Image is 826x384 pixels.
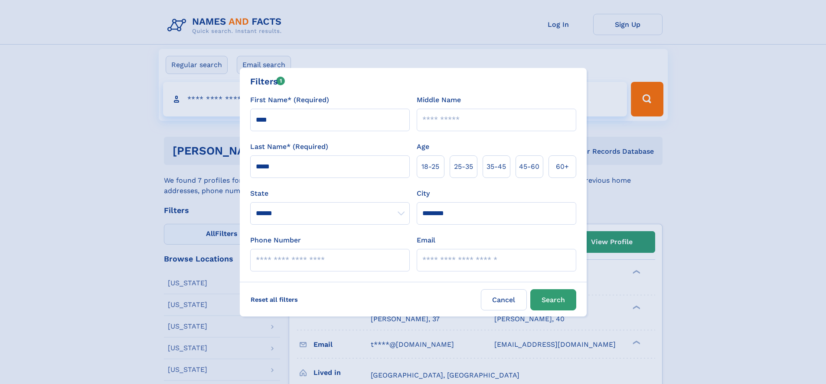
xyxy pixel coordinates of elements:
label: Reset all filters [245,289,304,310]
label: Cancel [481,289,527,310]
label: Last Name* (Required) [250,142,328,152]
button: Search [530,289,576,310]
span: 60+ [556,161,569,172]
span: 45‑60 [519,161,539,172]
label: Age [417,142,429,152]
span: 35‑45 [486,161,506,172]
label: Phone Number [250,235,301,245]
label: First Name* (Required) [250,95,329,105]
label: Email [417,235,435,245]
label: State [250,188,410,199]
span: 18‑25 [421,161,439,172]
label: City [417,188,430,199]
div: Filters [250,75,285,88]
span: 25‑35 [454,161,473,172]
label: Middle Name [417,95,461,105]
